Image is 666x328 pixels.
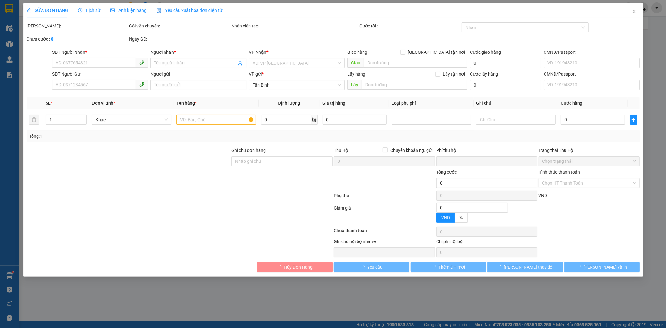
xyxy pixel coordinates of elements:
div: Chưa cước : [27,36,128,42]
span: Lấy [347,80,361,90]
button: Thêm ĐH mới [410,262,486,272]
div: SĐT Người Nhận [52,49,148,56]
span: Khác [95,115,167,124]
button: Hủy Đơn Hàng [257,262,333,272]
span: Hủy Đơn Hàng [284,264,312,271]
span: Yêu cầu xuất hóa đơn điện tử [156,8,222,13]
span: loading [360,265,367,269]
th: Loại phụ phí [389,97,474,109]
label: Cước lấy hàng [470,72,498,77]
span: loading [432,265,438,269]
div: Phí thu hộ [436,147,537,156]
span: kg [311,115,317,125]
span: VND [441,215,450,220]
div: Ghi chú nội bộ nhà xe [333,238,435,247]
span: [PERSON_NAME] thay đổi [504,264,554,271]
input: VD: Bàn, Ghế [176,115,256,125]
label: Cước giao hàng [470,50,501,55]
span: Giao [347,58,363,68]
div: Chi phí nội bộ [436,238,537,247]
input: Cước giao hàng [470,58,541,68]
div: [PERSON_NAME]: [27,22,128,29]
button: Yêu cầu [334,262,409,272]
button: [PERSON_NAME] thay đổi [487,262,563,272]
span: loading [576,265,583,269]
span: [GEOGRAPHIC_DATA] tận nơi [405,49,467,56]
button: plus [630,115,637,125]
span: Đơn vị tính [91,101,115,106]
div: Trạng thái Thu Hộ [538,147,639,154]
div: VP gửi [249,71,345,77]
div: CMND/Passport [544,71,639,77]
input: Dọc đường [363,58,467,68]
button: delete [29,115,39,125]
span: edit [27,8,31,12]
div: Ngày GD: [129,36,230,42]
input: Dọc đường [361,80,467,90]
div: Gói vận chuyển: [129,22,230,29]
span: clock-circle [78,8,82,12]
span: Tân Bình [253,80,341,90]
span: Tên hàng [176,101,196,106]
span: % [459,215,462,220]
span: close [631,9,636,14]
button: [PERSON_NAME] và In [564,262,639,272]
span: Thu Hộ [333,148,348,153]
div: Cước rồi : [359,22,460,29]
span: loading [277,265,284,269]
span: Tổng cước [436,170,456,175]
span: VP Nhận [249,50,266,55]
input: Cước lấy hàng [470,80,541,90]
label: Hình thức thanh toán [538,170,580,175]
span: phone [139,82,144,87]
img: icon [156,8,161,13]
span: loading [497,265,504,269]
span: Lấy tận nơi [440,71,467,77]
span: Giá trị hàng [322,101,345,106]
div: Giảm giá [333,205,436,226]
span: user-add [238,61,243,66]
span: Giao hàng [347,50,367,55]
span: Chuyển khoản ng. gửi [387,147,435,154]
input: Ghi Chú [476,115,556,125]
span: Cước hàng [561,101,582,106]
b: 0 [51,37,53,42]
div: Chưa thanh toán [333,227,436,238]
span: Chọn trạng thái [542,157,636,166]
div: Nhân viên tạo: [231,22,358,29]
th: Ghi chú [474,97,558,109]
span: [PERSON_NAME] và In [583,264,627,271]
span: Thêm ĐH mới [438,264,465,271]
div: Người nhận [150,49,246,56]
span: Lấy hàng [347,72,365,77]
div: Phụ thu [333,192,436,203]
div: Tổng: 1 [29,133,257,140]
span: Ảnh kiện hàng [110,8,146,13]
span: phone [139,60,144,65]
span: plus [630,117,637,122]
span: Lịch sử [78,8,100,13]
span: Yêu cầu [367,264,382,271]
span: VND [538,193,547,198]
button: Close [625,3,643,21]
span: picture [110,8,115,12]
div: SĐT Người Gửi [52,71,148,77]
div: Người gửi [150,71,246,77]
span: SỬA ĐƠN HÀNG [27,8,68,13]
label: Ghi chú đơn hàng [231,148,266,153]
input: Ghi chú đơn hàng [231,156,333,166]
span: Định lượng [278,101,300,106]
div: CMND/Passport [544,49,639,56]
span: SL [46,101,51,106]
